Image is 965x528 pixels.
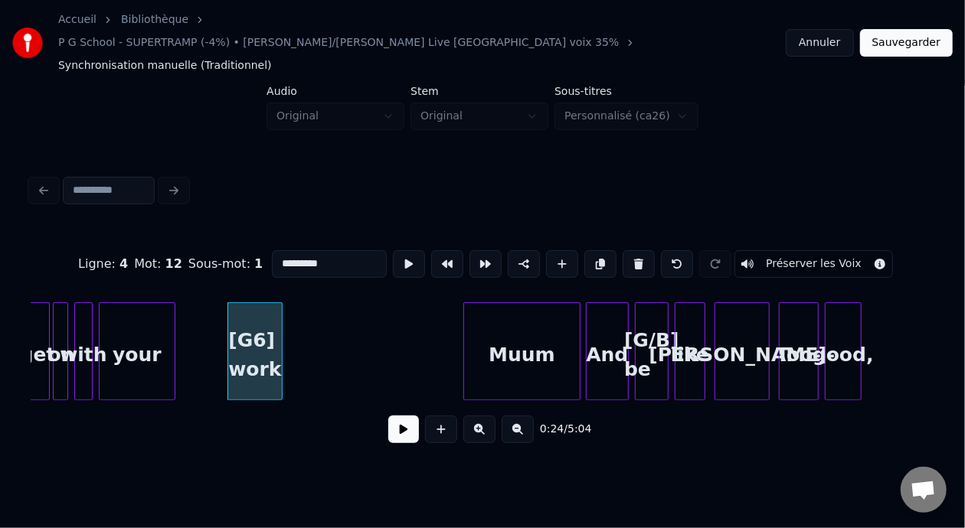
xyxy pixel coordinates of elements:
[734,250,893,278] button: Toggle
[119,256,128,271] span: 4
[554,86,698,96] label: Sous-titres
[58,35,619,51] a: P G School - SUPERTRAMP (-4%) • [PERSON_NAME]/[PERSON_NAME] Live [GEOGRAPHIC_DATA] voix 35%
[901,467,947,513] div: Ouvrir le chat
[540,422,577,437] div: /
[188,255,263,273] div: Sous-mot :
[165,256,182,271] span: 12
[58,58,272,73] span: Synchronisation manuelle (Traditionnel)
[786,29,853,57] button: Annuler
[568,422,591,437] span: 5:04
[134,255,182,273] div: Mot :
[58,12,96,28] a: Accueil
[411,86,548,96] label: Stem
[540,422,564,437] span: 0:24
[58,12,786,73] nav: breadcrumb
[254,256,263,271] span: 1
[860,29,953,57] button: Sauvegarder
[267,86,404,96] label: Audio
[121,12,188,28] a: Bibliothèque
[78,255,128,273] div: Ligne :
[12,28,43,58] img: youka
